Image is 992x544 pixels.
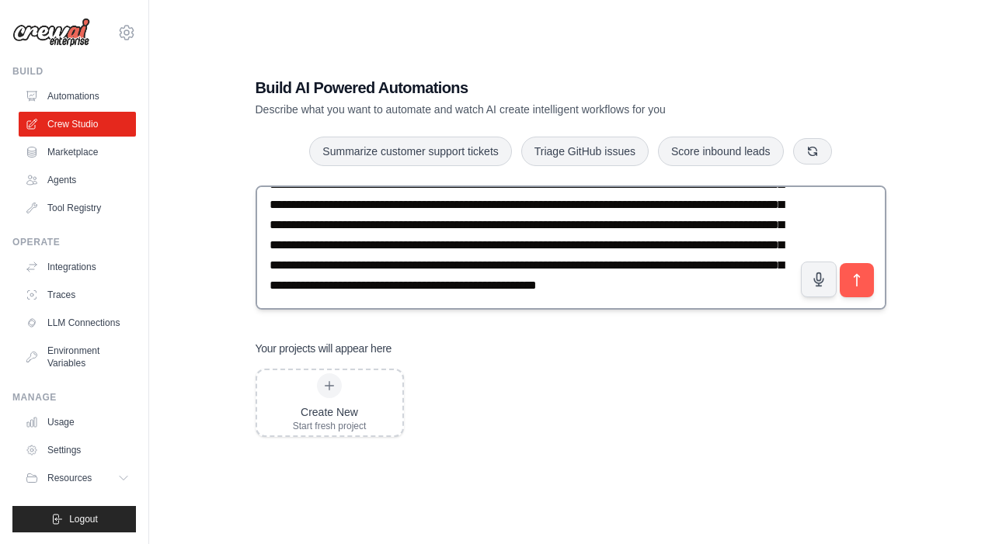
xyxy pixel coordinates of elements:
div: Manage [12,391,136,404]
a: Tool Registry [19,196,136,220]
button: Score inbound leads [658,137,784,166]
div: Start fresh project [293,420,367,432]
div: Build [12,65,136,78]
a: Marketplace [19,140,136,165]
h3: Your projects will appear here [256,341,392,356]
button: Triage GitHub issues [521,137,649,166]
span: Logout [69,513,98,525]
img: Logo [12,18,90,47]
button: Resources [19,466,136,490]
iframe: Chat Widget [914,470,992,544]
a: Automations [19,84,136,109]
a: Crew Studio [19,112,136,137]
div: Operate [12,236,136,248]
a: Traces [19,282,136,307]
a: Usage [19,410,136,435]
a: Integrations [19,255,136,279]
button: Get new suggestions [793,138,832,165]
button: Click to speak your automation idea [801,262,837,297]
a: Agents [19,168,136,192]
span: Resources [47,472,92,484]
button: Logout [12,506,136,532]
a: LLM Connections [19,310,136,335]
a: Settings [19,438,136,463]
h1: Build AI Powered Automations [256,77,778,99]
button: Summarize customer support tickets [309,137,511,166]
a: Environment Variables [19,338,136,376]
div: Create New [293,404,367,420]
p: Describe what you want to automate and watch AI create intelligent workflows for you [256,102,778,117]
